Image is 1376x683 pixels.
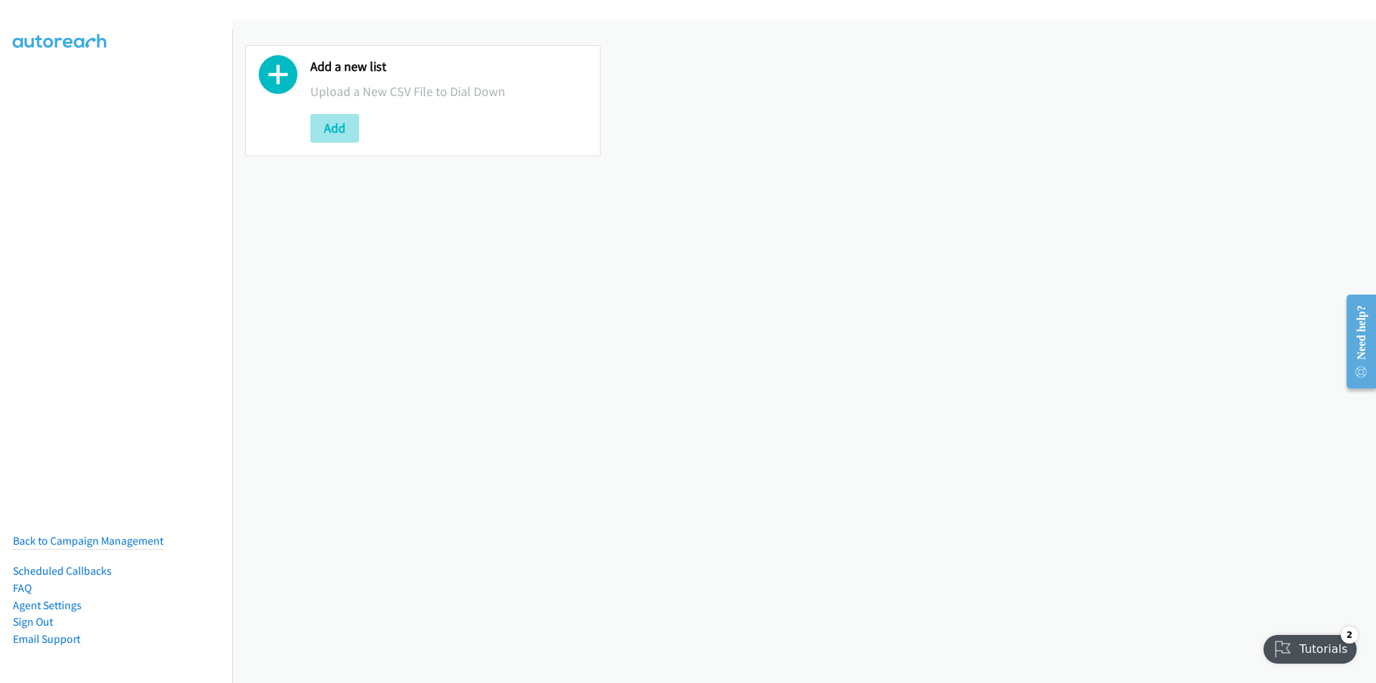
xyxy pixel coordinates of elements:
[13,598,82,612] a: Agent Settings
[310,59,587,75] h2: Add a new list
[13,615,53,629] a: Sign Out
[1334,285,1376,398] iframe: Resource Center
[1255,621,1365,672] iframe: Checklist
[310,114,359,143] button: Add
[13,564,112,578] a: Scheduled Callbacks
[13,632,80,646] a: Email Support
[13,534,163,548] a: Back to Campaign Management
[13,581,32,595] a: FAQ
[310,82,587,101] p: Upload a New CSV File to Dial Down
